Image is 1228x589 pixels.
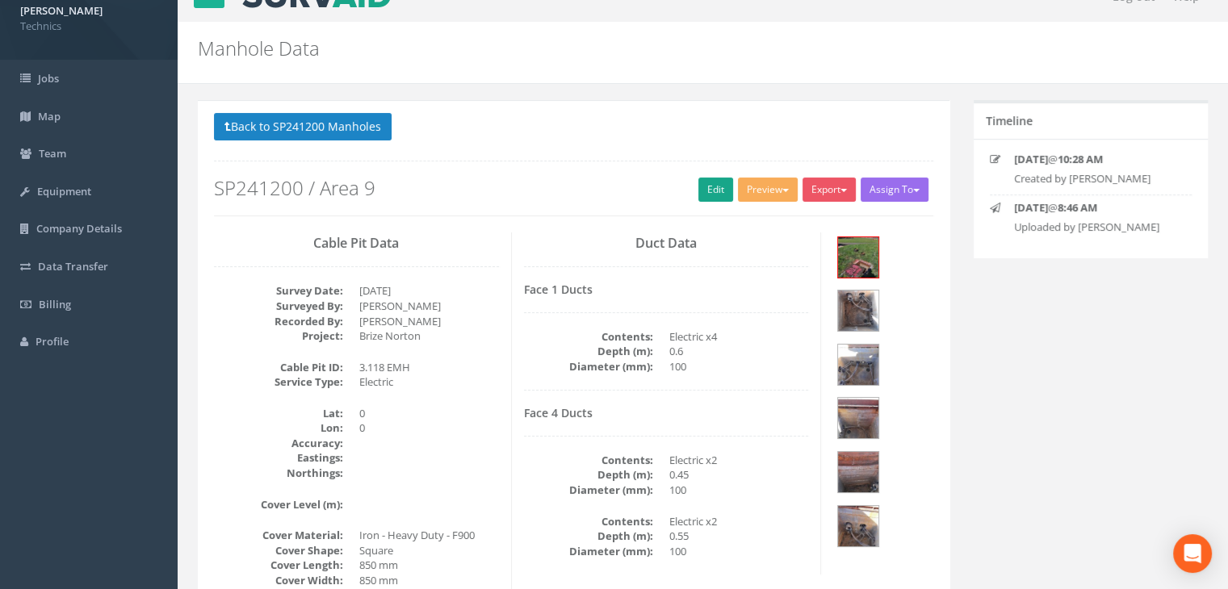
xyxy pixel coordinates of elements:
[524,407,809,419] h4: Face 4 Ducts
[38,259,108,274] span: Data Transfer
[198,38,1036,59] h2: Manhole Data
[38,109,61,123] span: Map
[214,558,343,573] dt: Cover Length:
[20,19,157,34] span: Technics
[214,299,343,314] dt: Surveyed By:
[36,334,69,349] span: Profile
[524,329,653,345] dt: Contents:
[1058,200,1097,215] strong: 8:46 AM
[214,113,392,140] button: Back to SP241200 Manholes
[214,328,343,344] dt: Project:
[1014,200,1048,215] strong: [DATE]
[669,329,809,345] dd: Electric x4
[669,514,809,529] dd: Electric x2
[359,374,499,390] dd: Electric
[20,3,103,18] strong: [PERSON_NAME]
[803,178,856,202] button: Export
[39,146,66,161] span: Team
[214,436,343,451] dt: Accuracy:
[838,452,878,492] img: 22b97880-472e-5d4f-3d49-b42baf9d8262_bdd3b5d1-161f-6a87-1365-b674357a8cfc_thumb.jpg
[36,221,122,236] span: Company Details
[214,573,343,588] dt: Cover Width:
[1014,200,1179,215] p: @
[1014,152,1048,166] strong: [DATE]
[214,528,343,543] dt: Cover Material:
[359,543,499,558] dd: Square
[214,178,933,198] h2: SP241200 / Area 9
[214,466,343,481] dt: Northings:
[1014,171,1179,186] p: Created by [PERSON_NAME]
[37,184,91,198] span: Equipment
[359,299,499,314] dd: [PERSON_NAME]
[214,314,343,329] dt: Recorded By:
[359,328,499,344] dd: Brize Norton
[1014,152,1179,167] p: @
[669,482,809,498] dd: 100
[359,283,499,299] dd: [DATE]
[214,236,499,251] h3: Cable Pit Data
[838,345,878,385] img: 22b97880-472e-5d4f-3d49-b42baf9d8262_82797ee8-46c0-e9b2-fd5d-d4e7ff5a26b0_thumb.jpg
[214,450,343,466] dt: Eastings:
[359,420,499,436] dd: 0
[359,406,499,421] dd: 0
[838,237,878,278] img: 22b97880-472e-5d4f-3d49-b42baf9d8262_4b39cbb6-808e-a295-abee-4e2a1ffa9f86_thumb.jpg
[1058,152,1103,166] strong: 10:28 AM
[838,290,878,331] img: 22b97880-472e-5d4f-3d49-b42baf9d8262_a88979dd-c4cb-e2c7-08ef-45fc97d060a0_thumb.jpg
[524,359,653,374] dt: Diameter (mm):
[524,544,653,559] dt: Diameter (mm):
[359,314,499,329] dd: [PERSON_NAME]
[986,115,1033,127] h5: Timeline
[214,497,343,512] dt: Cover Level (m):
[359,360,499,375] dd: 3.118 EMH
[669,467,809,482] dd: 0.45
[524,528,653,544] dt: Depth (m):
[698,178,733,202] a: Edit
[524,482,653,498] dt: Diameter (mm):
[359,573,499,588] dd: 850 mm
[669,359,809,374] dd: 100
[214,420,343,436] dt: Lon:
[669,528,809,544] dd: 0.55
[524,283,809,295] h4: Face 1 Ducts
[669,344,809,359] dd: 0.6
[214,360,343,375] dt: Cable Pit ID:
[669,453,809,468] dd: Electric x2
[861,178,928,202] button: Assign To
[39,297,71,311] span: Billing
[838,506,878,546] img: 22b97880-472e-5d4f-3d49-b42baf9d8262_aa71b46d-d912-7a5e-ea9e-37e21589d363_thumb.jpg
[214,283,343,299] dt: Survey Date:
[359,558,499,573] dd: 850 mm
[669,544,809,559] dd: 100
[524,236,809,251] h3: Duct Data
[214,406,343,421] dt: Lat:
[214,543,343,558] dt: Cover Shape:
[524,453,653,468] dt: Contents:
[838,398,878,438] img: 22b97880-472e-5d4f-3d49-b42baf9d8262_8b5396c3-c312-13ae-1028-f74b4ce0bdb8_thumb.jpg
[738,178,798,202] button: Preview
[359,528,499,543] dd: Iron - Heavy Duty - F900
[1173,534,1212,573] div: Open Intercom Messenger
[524,514,653,529] dt: Contents:
[214,374,343,390] dt: Service Type:
[1014,219,1179,235] p: Uploaded by [PERSON_NAME]
[524,344,653,359] dt: Depth (m):
[524,467,653,482] dt: Depth (m):
[38,71,59,86] span: Jobs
